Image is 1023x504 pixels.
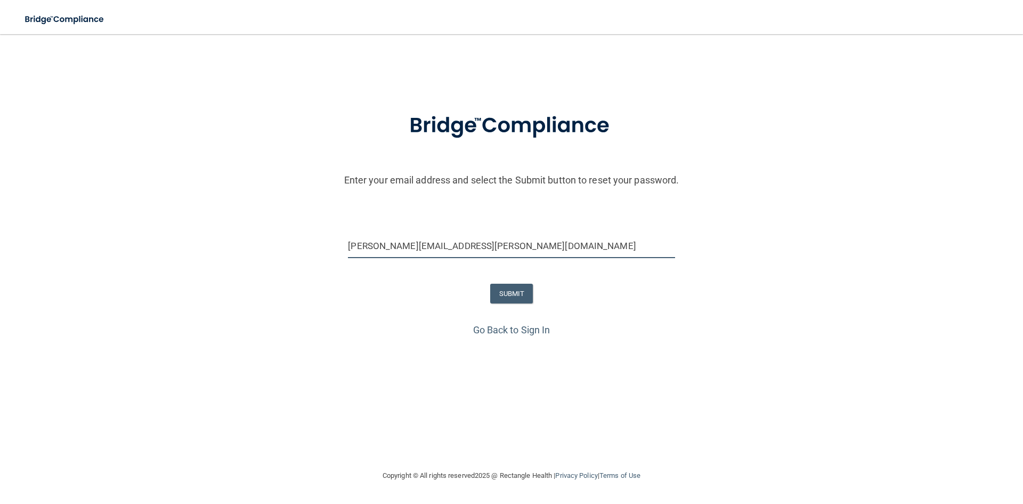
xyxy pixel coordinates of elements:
[473,324,550,335] a: Go Back to Sign In
[16,9,114,30] img: bridge_compliance_login_screen.278c3ca4.svg
[490,284,533,303] button: SUBMIT
[555,471,597,479] a: Privacy Policy
[317,459,706,493] div: Copyright © All rights reserved 2025 @ Rectangle Health | |
[599,471,640,479] a: Terms of Use
[348,234,675,258] input: Email
[387,98,636,154] img: bridge_compliance_login_screen.278c3ca4.svg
